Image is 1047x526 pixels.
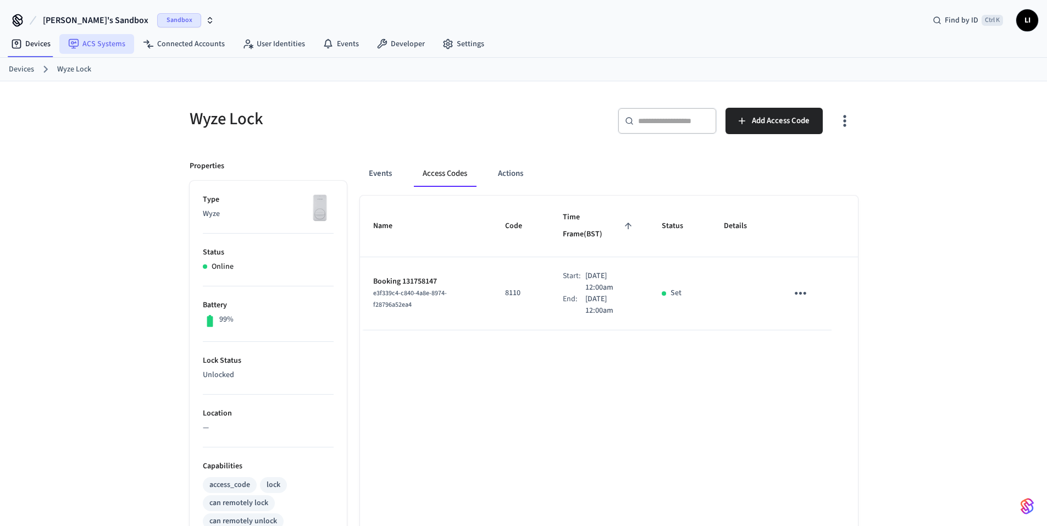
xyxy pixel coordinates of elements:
p: Battery [203,300,334,311]
span: [PERSON_NAME]'s Sandbox [43,14,148,27]
button: Access Codes [414,160,476,187]
div: Start: [563,270,585,294]
img: SeamLogoGradient.69752ec5.svg [1021,497,1034,515]
p: Properties [190,160,224,172]
span: LI [1017,10,1037,30]
p: — [203,422,334,434]
span: Name [373,218,407,235]
p: [DATE] 12:00am [585,294,635,317]
button: Actions [489,160,532,187]
span: Time Frame(BST) [563,209,635,243]
p: Lock Status [203,355,334,367]
img: Wyze Lock [306,194,334,222]
a: Devices [2,34,59,54]
a: Events [314,34,368,54]
p: [DATE] 12:00am [585,270,635,294]
div: End: [563,294,585,317]
h5: Wyze Lock [190,108,517,130]
table: sticky table [360,196,858,330]
div: Find by IDCtrl K [924,10,1012,30]
span: Code [505,218,536,235]
a: Wyze Lock [57,64,91,75]
p: Unlocked [203,369,334,381]
a: Settings [434,34,493,54]
a: User Identities [234,34,314,54]
p: Wyze [203,208,334,220]
span: Sandbox [157,13,201,27]
p: Set [671,287,682,299]
span: Add Access Code [752,114,810,128]
p: Capabilities [203,461,334,472]
a: ACS Systems [59,34,134,54]
p: Online [212,261,234,273]
span: Status [662,218,697,235]
div: access_code [209,479,250,491]
button: Events [360,160,401,187]
div: lock [267,479,280,491]
a: Developer [368,34,434,54]
p: 8110 [505,287,536,299]
button: Add Access Code [725,108,823,134]
p: Location [203,408,334,419]
span: Find by ID [945,15,978,26]
span: Ctrl K [982,15,1003,26]
a: Devices [9,64,34,75]
span: Details [724,218,761,235]
p: 99% [219,314,234,325]
button: LI [1016,9,1038,31]
p: Status [203,247,334,258]
p: Type [203,194,334,206]
div: ant example [360,160,858,187]
p: Booking 131758147 [373,276,479,287]
span: e3f339c4-c840-4a8e-8974-f28796a52ea4 [373,289,447,309]
div: can remotely lock [209,497,268,509]
a: Connected Accounts [134,34,234,54]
